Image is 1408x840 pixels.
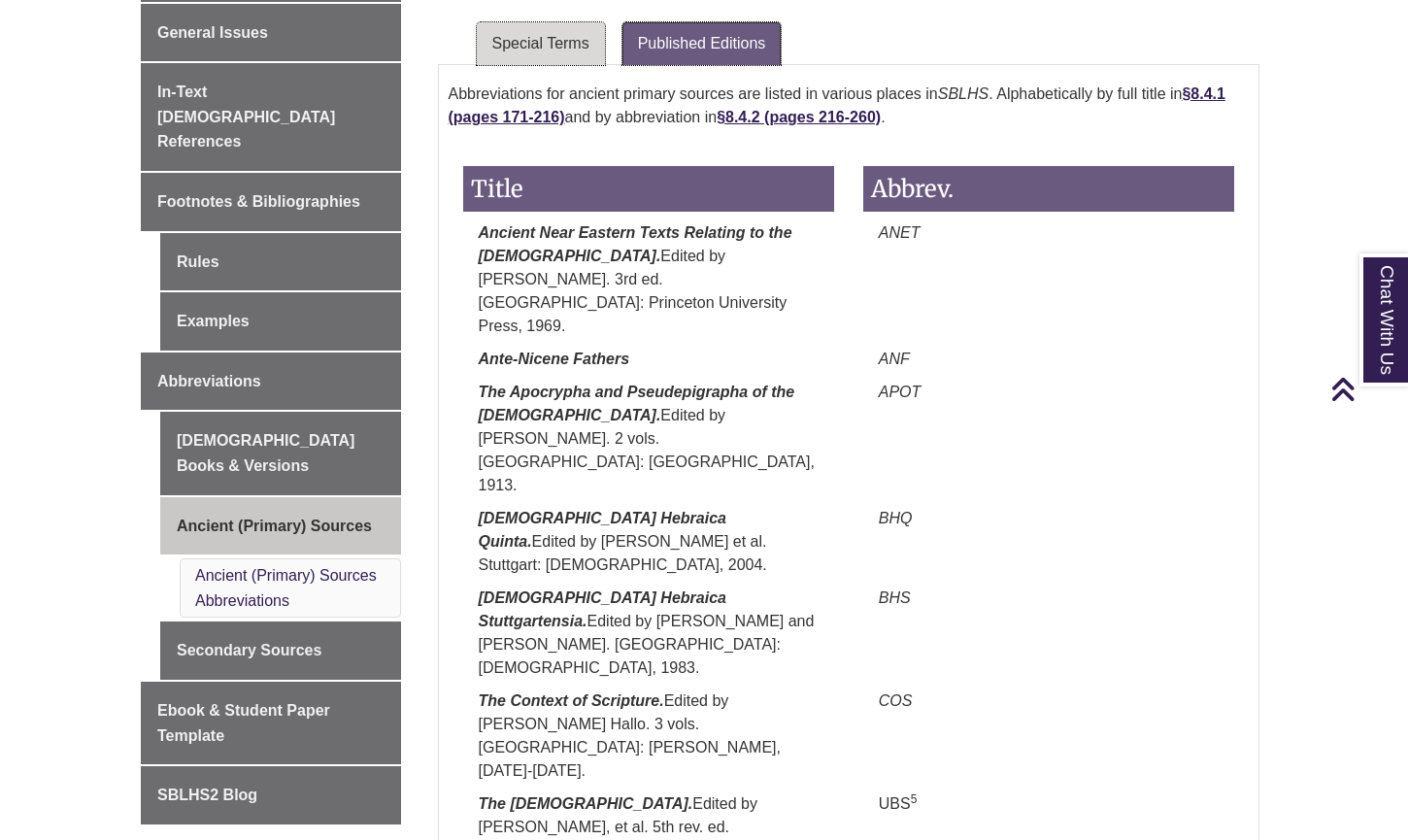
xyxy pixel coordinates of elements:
[141,682,401,764] a: Ebook & Student Paper Template
[449,75,1250,137] p: Abbreviations for ancient primary sources are listed in various places in . Alphabetically by ful...
[479,351,630,367] em: Ante-Nicene Fathers
[879,351,910,367] em: ANF
[479,692,664,709] em: The Context of Scripture.
[479,589,726,629] em: [DEMOGRAPHIC_DATA] Hebraica Stuttgartensia.
[622,22,782,65] a: Published Editions
[879,384,922,400] em: APOT
[157,373,261,389] span: Abbreviations
[879,510,913,526] em: BHQ
[157,193,360,210] span: Footnotes & Bibliographies
[879,692,913,709] em: COS
[141,63,401,171] a: In-Text [DEMOGRAPHIC_DATA] References
[157,702,330,744] span: Ebook & Student Paper Template
[479,224,792,264] em: Ancient Near Eastern Texts Relating to the [DEMOGRAPHIC_DATA].
[195,567,377,609] a: Ancient (Primary) Sources Abbreviations
[938,85,989,102] em: SBLHS
[157,24,268,41] span: General Issues
[911,792,918,806] sup: 5
[141,173,401,231] a: Footnotes & Bibliographies
[141,766,401,824] a: SBLHS2 Blog
[879,224,921,241] em: ANET
[463,166,834,212] h3: Title
[479,795,693,812] em: The [DEMOGRAPHIC_DATA].
[157,787,257,803] span: SBLHS2 Blog
[160,412,401,494] a: [DEMOGRAPHIC_DATA] Books & Versions
[160,233,401,291] a: Rules
[463,381,834,497] p: Edited by [PERSON_NAME]. 2 vols. [GEOGRAPHIC_DATA]: [GEOGRAPHIC_DATA], 1913.
[160,497,401,555] a: Ancient (Primary) Sources
[157,84,335,150] span: In-Text [DEMOGRAPHIC_DATA] References
[463,587,834,680] p: Edited by [PERSON_NAME] and [PERSON_NAME]. [GEOGRAPHIC_DATA]: [DEMOGRAPHIC_DATA], 1983.
[477,22,605,65] a: Special Terms
[863,792,1234,816] p: UBS
[141,353,401,411] a: Abbreviations
[1330,376,1403,402] a: Back to Top
[463,221,834,338] p: Edited by [PERSON_NAME]. 3rd ed. [GEOGRAPHIC_DATA]: Princeton University Press, 1969.
[479,384,795,423] em: The Apocrypha and Pseudepigrapha of the [DEMOGRAPHIC_DATA].
[863,166,1234,212] h3: Abbrev.
[879,589,911,606] em: BHS
[463,507,834,577] p: Edited by [PERSON_NAME] et al. Stuttgart: [DEMOGRAPHIC_DATA], 2004.
[463,689,834,783] p: Edited by [PERSON_NAME] Hallo. 3 vols. [GEOGRAPHIC_DATA]: [PERSON_NAME], [DATE]-[DATE].
[479,510,726,550] em: [DEMOGRAPHIC_DATA] Hebraica Quinta.
[141,4,401,62] a: General Issues
[449,85,1225,125] a: §8.4.1 (pages 171-216)
[160,292,401,351] a: Examples
[160,622,401,680] a: Secondary Sources
[717,109,881,125] a: §8.4.2 (pages 216-260)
